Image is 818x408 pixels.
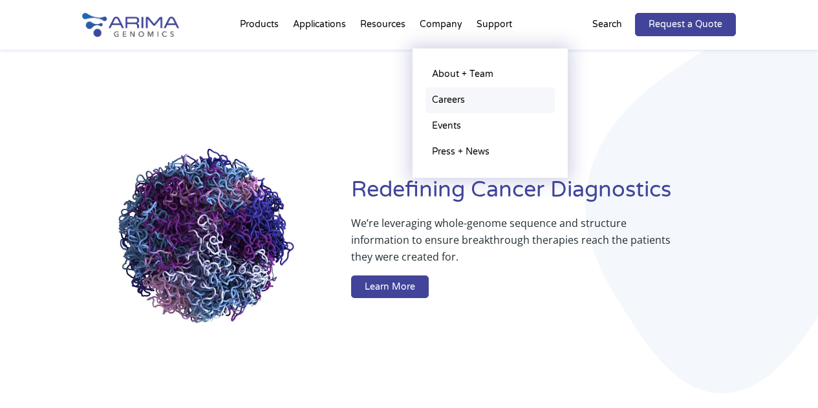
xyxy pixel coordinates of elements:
h1: Redefining Cancer Diagnostics [351,175,736,215]
a: Events [425,113,555,139]
img: Arima-Genomics-logo [82,13,179,37]
a: About + Team [425,61,555,87]
a: Request a Quote [635,13,736,36]
p: We’re leveraging whole-genome sequence and structure information to ensure breakthrough therapies... [351,215,684,275]
a: Learn More [351,275,429,299]
p: Search [592,16,622,33]
a: Press + News [425,139,555,165]
iframe: Chat Widget [753,346,818,408]
a: Careers [425,87,555,113]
